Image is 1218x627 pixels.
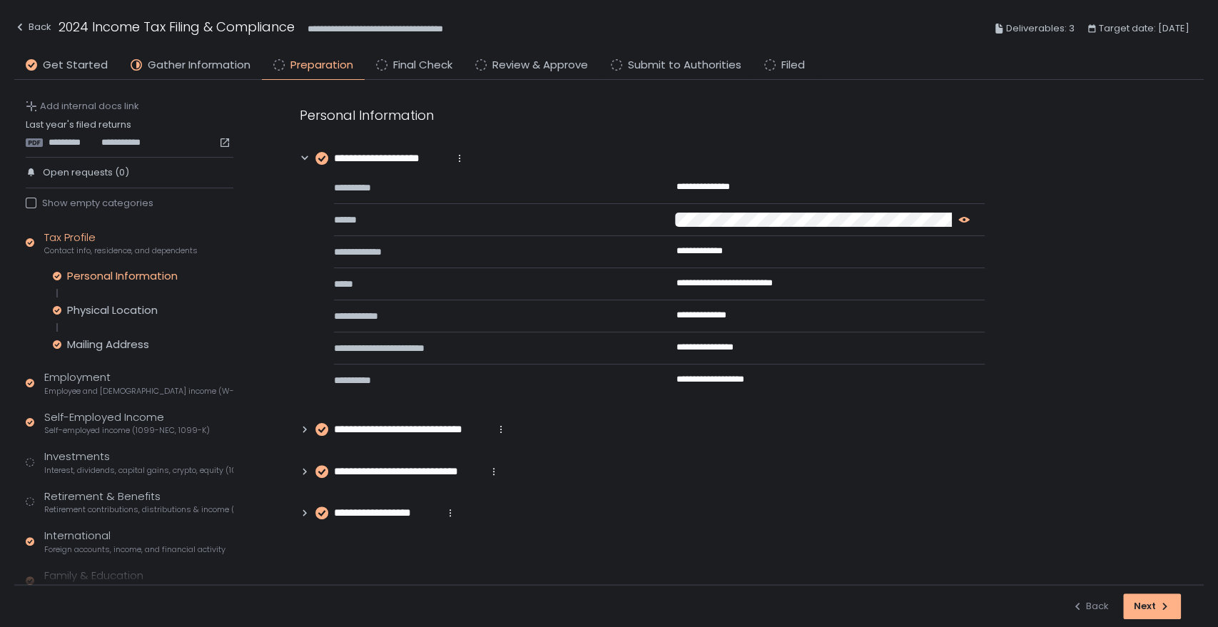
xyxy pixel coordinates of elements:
div: Tax Profile [44,230,198,257]
span: Final Check [393,57,452,73]
span: Open requests (0) [43,166,129,179]
div: Family & Education [44,568,226,595]
span: Get Started [43,57,108,73]
span: Employee and [DEMOGRAPHIC_DATA] income (W-2s) [44,386,233,397]
div: Last year's filed returns [26,118,233,148]
div: Investments [44,449,233,476]
span: Target date: [DATE] [1099,20,1189,37]
span: Filed [781,57,805,73]
button: Back [14,17,51,41]
div: Back [14,19,51,36]
h1: 2024 Income Tax Filing & Compliance [59,17,295,36]
div: Physical Location [67,303,158,317]
span: Deliverables: 3 [1006,20,1075,37]
div: International [44,528,225,555]
div: Mailing Address [67,337,149,352]
span: Foreign accounts, income, and financial activity [44,544,225,555]
button: Add internal docs link [26,100,139,113]
div: Personal Information [67,269,178,283]
div: Self-Employed Income [44,409,210,437]
span: Interest, dividends, capital gains, crypto, equity (1099s, K-1s) [44,465,233,476]
span: Self-employed income (1099-NEC, 1099-K) [44,425,210,436]
span: Contact info, residence, and dependents [44,245,198,256]
div: Retirement & Benefits [44,489,233,516]
div: Employment [44,369,233,397]
span: Retirement contributions, distributions & income (1099-R, 5498) [44,504,233,515]
button: Next [1123,593,1181,619]
span: Tuition & loans, childcare, household, 529 plans [44,583,226,594]
span: Review & Approve [492,57,588,73]
span: Submit to Authorities [628,57,741,73]
button: Back [1072,593,1109,619]
span: Gather Information [148,57,250,73]
div: Back [1072,600,1109,613]
div: Next [1134,600,1170,613]
span: Preparation [290,57,353,73]
div: Personal Information [300,106,985,125]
